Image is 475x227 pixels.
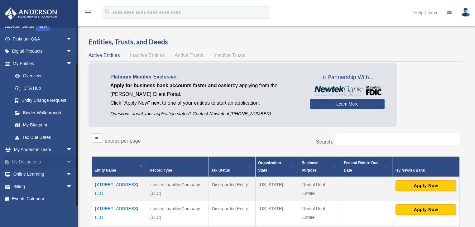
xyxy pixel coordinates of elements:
p: Click "Apply Now" next to one of your entities to start an application. [110,99,301,107]
th: Federal Return Due Date: Activate to sort [341,156,392,177]
a: Entity Change Request [9,94,79,107]
span: arrow_drop_down [66,168,79,181]
a: Learn More [310,99,385,109]
a: My Entitiesarrow_drop_down [4,57,79,70]
th: Entity Name: Activate to invert sorting [92,156,147,177]
a: My Blueprint [9,119,79,131]
span: In Partnership With... [310,73,385,83]
span: Business Purpose [302,161,318,173]
span: Active Entities [89,53,120,58]
span: Active Trusts [175,53,204,58]
span: Inactive Entities [130,53,165,58]
span: Federal Return Due Date [344,161,378,173]
td: [US_STATE] [256,177,299,201]
p: Questions about your application status? Contact Newtek at [PHONE_NUMBER] [110,110,301,118]
span: Record Type [150,168,172,173]
div: NEW [36,22,50,31]
th: Record Type: Activate to sort [147,156,209,177]
a: Online Learningarrow_drop_down [4,168,82,181]
td: Rental Real Estate [299,177,341,201]
td: Limited Liability Company (LLC) [147,177,209,201]
td: Disregarded Entity [209,201,256,225]
a: Digital Productsarrow_drop_down [4,45,82,58]
td: [STREET_ADDRESS], LLC [92,201,147,225]
i: menu [84,9,92,16]
a: Order StatusNEW [4,20,82,33]
th: Business Purpose: Activate to sort [299,156,341,177]
img: Anderson Advisors Platinum Portal [3,7,59,20]
a: Platinum Q&Aarrow_drop_down [4,33,82,45]
a: Overview [9,70,75,82]
button: Apply Now [396,180,456,191]
span: arrow_drop_down [66,156,79,168]
td: Limited Liability Company (LLC) [147,201,209,225]
th: Tax Status: Activate to sort [209,156,256,177]
span: Apply for business bank accounts faster and easier [110,83,233,88]
img: User Pic [461,8,470,17]
i: search [104,8,111,15]
a: Binder Walkthrough [9,106,79,119]
a: My Documentsarrow_drop_down [4,156,82,168]
div: Try Newtek Bank [395,167,450,174]
p: Platinum Member Exclusive: [110,73,301,81]
a: Tax Due Dates [9,131,79,144]
span: Tax Status [211,168,230,173]
th: Organization State: Activate to sort [256,156,299,177]
label: entries per page [105,138,141,144]
h3: Entities, Trusts, and Deeds [89,37,463,47]
span: Entity Name [94,168,116,173]
span: arrow_drop_down [66,57,79,70]
a: CTA Hub [9,82,79,94]
button: Apply Now [396,204,456,215]
td: Rental Real Estate [299,201,341,225]
span: arrow_drop_down [66,180,79,193]
span: arrow_drop_down [66,33,79,45]
span: Organization State [258,161,281,173]
td: [STREET_ADDRESS], LLC [92,177,147,201]
img: NewtekBankLogoSM.png [313,86,381,96]
span: arrow_drop_down [66,45,79,58]
span: arrow_drop_down [66,144,79,156]
a: Billingarrow_drop_down [4,180,82,193]
span: Inactive Trusts [214,53,246,58]
a: My Anderson Teamarrow_drop_down [4,144,82,156]
th: Try Newtek Bank : Activate to sort [392,156,459,177]
a: Events Calendar [4,193,82,205]
td: Disregarded Entity [209,177,256,201]
p: by applying from the [PERSON_NAME] Client Portal. [110,81,301,99]
a: menu [84,11,92,16]
label: Search: [316,139,333,144]
td: [US_STATE] [256,201,299,225]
